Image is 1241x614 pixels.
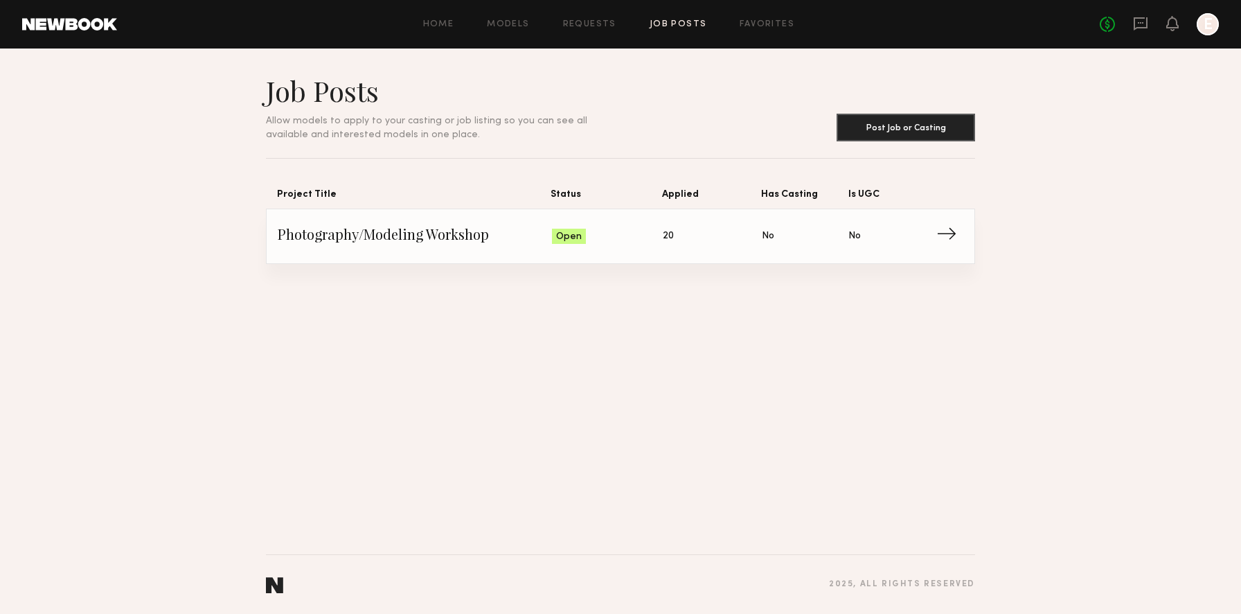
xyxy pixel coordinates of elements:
[556,230,582,244] span: Open
[837,114,975,141] button: Post Job or Casting
[487,20,529,29] a: Models
[423,20,454,29] a: Home
[848,186,936,209] span: Is UGC
[278,209,963,263] a: Photography/Modeling WorkshopOpen20NoNo→
[848,229,861,244] span: No
[266,73,620,108] h1: Job Posts
[663,229,674,244] span: 20
[936,226,965,247] span: →
[650,20,707,29] a: Job Posts
[829,580,975,589] div: 2025 , all rights reserved
[762,229,774,244] span: No
[740,20,794,29] a: Favorites
[662,186,761,209] span: Applied
[563,20,616,29] a: Requests
[266,116,587,139] span: Allow models to apply to your casting or job listing so you can see all available and interested ...
[551,186,662,209] span: Status
[278,226,552,247] span: Photography/Modeling Workshop
[761,186,848,209] span: Has Casting
[1197,13,1219,35] a: E
[277,186,551,209] span: Project Title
